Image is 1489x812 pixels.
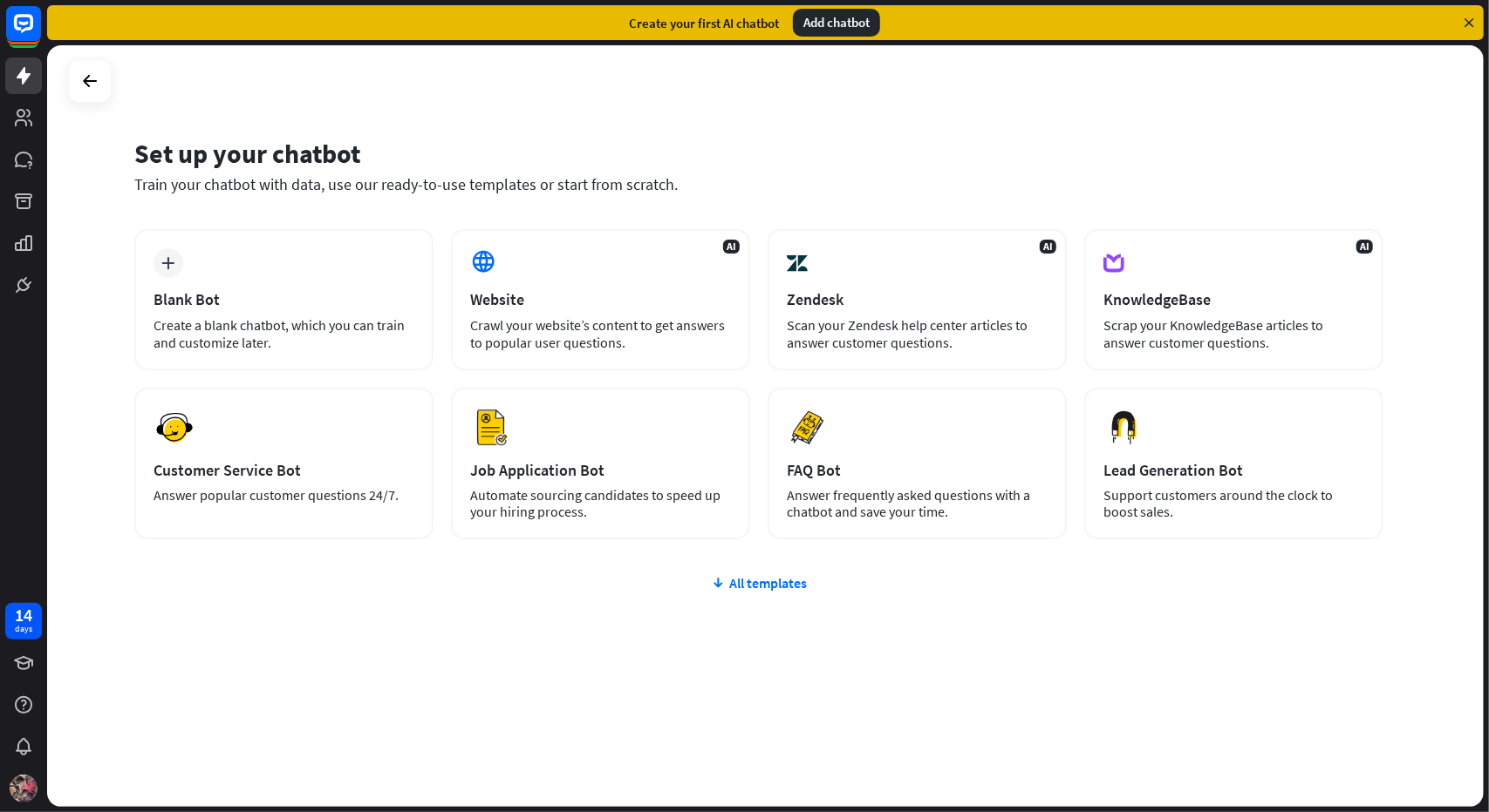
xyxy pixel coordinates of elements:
[1103,289,1364,309] div: KnowledgeBase
[723,240,740,254] span: AI
[470,460,731,480] div: Job Application Bot
[470,487,731,520] div: Automate sourcing candidates to speed up your hiring process.
[15,607,32,623] div: 14
[134,574,1383,592] div: All templates
[154,460,414,480] div: Customer Service Bot
[1356,240,1373,254] span: AI
[5,603,42,639] a: 14 days
[162,257,175,269] i: plus
[15,623,32,635] div: days
[134,174,1383,194] div: Train your chatbot with data, use our ready-to-use templates or start from scratch.
[134,137,1383,170] div: Set up your chatbot
[1103,460,1364,480] div: Lead Generation Bot
[154,289,414,309] div: Blank Bot
[470,316,731,351] div: Crawl your website’s content to get answers to popular user questions.
[1040,240,1056,254] span: AI
[793,9,880,37] div: Add chatbot
[470,289,731,309] div: Website
[154,316,414,351] div: Create a blank chatbot, which you can train and customize later.
[787,316,1048,351] div: Scan your Zendesk help center articles to answer customer questions.
[787,289,1048,309] div: Zendesk
[14,7,66,59] button: Open LiveChat chat widget
[1103,316,1364,351] div: Scrap your KnowledgeBase articles to answer customer questions.
[787,460,1048,480] div: FAQ Bot
[629,15,779,31] div: Create your first AI chatbot
[1103,487,1364,520] div: Support customers around the clock to boost sales.
[154,487,414,504] div: Answer popular customer questions 24/7.
[787,487,1048,520] div: Answer frequently asked questions with a chatbot and save your time.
